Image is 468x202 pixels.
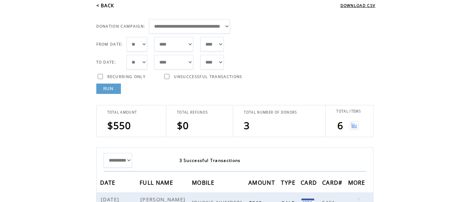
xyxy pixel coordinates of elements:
[177,119,189,132] span: $0
[244,110,297,115] span: TOTAL NUMBER OF DONORS
[341,3,376,8] a: DOWNLOAD CSV
[322,177,344,190] span: CARD#
[348,177,367,190] span: MORE
[107,119,131,132] span: $550
[100,180,117,184] a: DATE
[350,121,359,130] img: View graph
[100,177,117,190] span: DATE
[179,157,241,163] span: 3 Successful Transactions
[107,110,137,115] span: TOTAL AMOUNT
[107,74,146,79] span: RECURRING ONLY
[281,177,297,190] span: TYPE
[301,177,319,190] span: CARD
[337,119,343,132] span: 6
[96,2,114,9] a: < BACK
[244,119,250,132] span: 3
[96,42,123,47] span: FROM DATE:
[177,110,208,115] span: TOTAL REFUNDS
[336,109,361,114] span: TOTAL ITEMS
[248,177,277,190] span: AMOUNT
[96,84,121,94] a: RUN
[192,177,216,190] span: MOBILE
[301,180,319,184] a: CARD
[248,180,277,184] a: AMOUNT
[192,180,216,184] a: MOBILE
[281,180,297,184] a: TYPE
[140,180,175,184] a: FULL NAME
[174,74,242,79] span: UNSUCCESSFUL TRANSACTIONS
[322,180,344,184] a: CARD#
[96,60,116,65] span: TO DATE:
[140,177,175,190] span: FULL NAME
[96,24,145,29] span: DONATION CAMPAIGN:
